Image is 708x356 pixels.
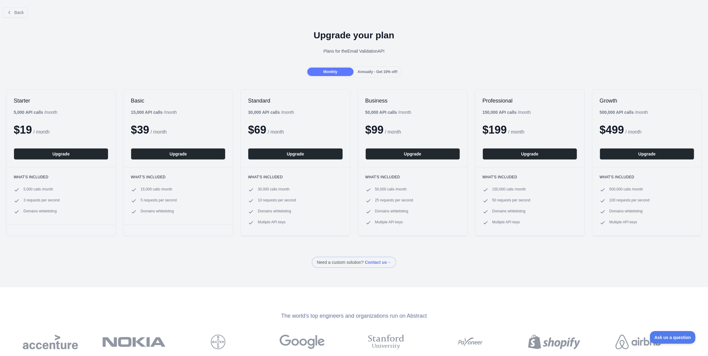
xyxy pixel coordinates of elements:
b: 150,000 API calls [483,110,517,115]
span: $ 199 [483,124,507,136]
h2: Business [365,97,460,104]
b: 50,000 API calls [365,110,397,115]
iframe: Toggle Customer Support [650,331,696,344]
span: $ 99 [365,124,384,136]
div: / month [483,109,531,115]
h2: Standard [248,97,343,104]
h2: Professional [483,97,577,104]
div: / month [248,109,294,115]
div: / month [365,109,411,115]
